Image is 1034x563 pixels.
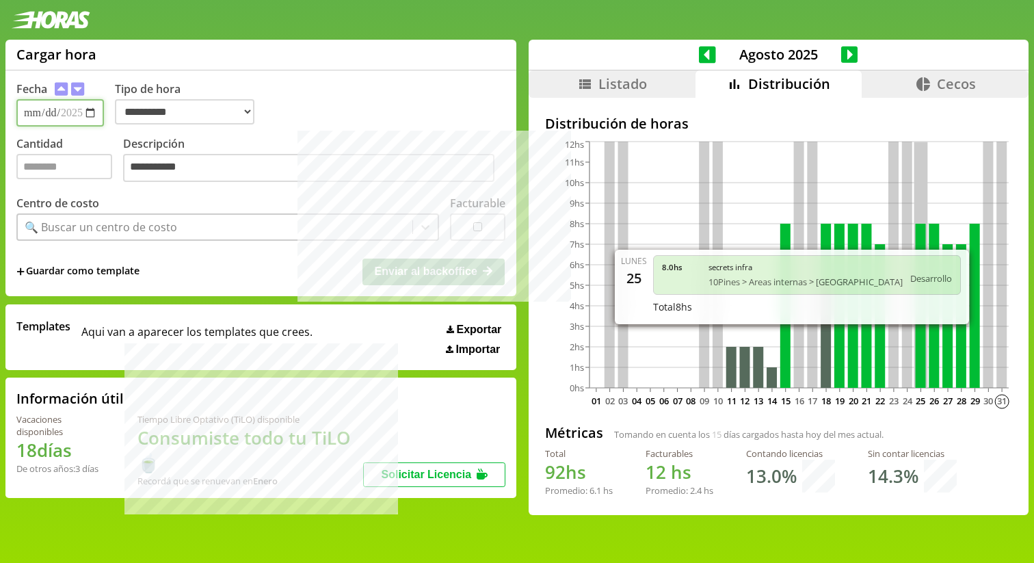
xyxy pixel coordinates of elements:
span: Importar [455,343,500,356]
input: Cantidad [16,154,112,179]
button: Exportar [442,323,505,337]
div: Vacaciones disponibles [16,413,105,438]
h1: 18 días [16,438,105,462]
span: 2.4 [690,484,702,497]
span: Tomando en cuenta los días cargados hasta hoy del mes actual. [614,428,884,441]
div: Facturables [646,447,713,460]
text: 06 [659,395,669,407]
span: 15 [712,428,721,441]
h2: Métricas [545,423,603,442]
text: 05 [646,395,655,407]
span: Distribución [748,75,830,93]
text: 12 [740,395,750,407]
tspan: 2hs [570,341,584,353]
select: Tipo de hora [115,99,254,125]
tspan: 11hs [565,156,584,168]
text: 07 [672,395,682,407]
text: 14 [767,395,778,407]
button: Solicitar Licencia [363,462,505,487]
h1: 14.3 % [868,464,918,488]
text: 10 [713,395,723,407]
textarea: Descripción [123,154,494,183]
tspan: 6hs [570,259,584,271]
text: 28 [957,395,966,407]
tspan: 8hs [570,218,584,230]
h1: hs [646,460,713,484]
span: 6.1 [589,484,601,497]
text: 27 [943,395,953,407]
span: Cecos [937,75,976,93]
text: 09 [700,395,709,407]
text: 16 [794,395,804,407]
div: Total [545,447,613,460]
tspan: 12hs [565,138,584,150]
text: 22 [875,395,885,407]
h1: Cargar hora [16,45,96,64]
b: Enero [253,475,278,487]
h1: 13.0 % [746,464,797,488]
text: 02 [605,395,615,407]
div: Recordá que se renuevan en [137,475,363,487]
label: Fecha [16,81,47,96]
text: 30 [983,395,993,407]
div: Contando licencias [746,447,835,460]
div: Tiempo Libre Optativo (TiLO) disponible [137,413,363,425]
h2: Distribución de horas [545,114,1012,133]
div: Sin contar licencias [868,447,957,460]
label: Tipo de hora [115,81,265,127]
text: 18 [821,395,831,407]
text: 15 [781,395,791,407]
text: 17 [808,395,817,407]
label: Descripción [123,136,505,186]
tspan: 4hs [570,300,584,312]
div: Promedio: hs [545,484,613,497]
text: 08 [686,395,695,407]
tspan: 1hs [570,361,584,374]
text: 21 [862,395,871,407]
text: 04 [632,395,642,407]
text: 23 [889,395,899,407]
text: 19 [835,395,845,407]
span: Solicitar Licencia [381,469,471,480]
label: Cantidad [16,136,123,186]
span: Exportar [457,324,502,336]
tspan: 3hs [570,320,584,332]
text: 31 [997,395,1007,407]
h2: Información útil [16,389,124,408]
span: Listado [598,75,647,93]
img: logotipo [11,11,90,29]
span: Aqui van a aparecer los templates que crees. [81,319,313,356]
tspan: 5hs [570,279,584,291]
tspan: 10hs [565,176,584,189]
span: 12 [646,460,666,484]
div: Promedio: hs [646,484,713,497]
text: 13 [754,395,763,407]
label: Facturable [450,196,505,211]
label: Centro de costo [16,196,99,211]
text: 29 [970,395,979,407]
text: 03 [618,395,628,407]
text: 11 [727,395,737,407]
h1: hs [545,460,613,484]
div: 🔍 Buscar un centro de costo [25,220,177,235]
tspan: 7hs [570,238,584,250]
span: Agosto 2025 [716,45,841,64]
text: 20 [848,395,858,407]
span: 92 [545,460,566,484]
div: De otros años: 3 días [16,462,105,475]
text: 01 [592,395,601,407]
text: 24 [903,395,913,407]
tspan: 0hs [570,382,584,394]
span: + [16,264,25,279]
span: +Guardar como template [16,264,140,279]
text: 25 [916,395,925,407]
h1: Consumiste todo tu TiLO 🍵 [137,425,363,475]
text: 26 [929,395,939,407]
span: Templates [16,319,70,334]
tspan: 9hs [570,197,584,209]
